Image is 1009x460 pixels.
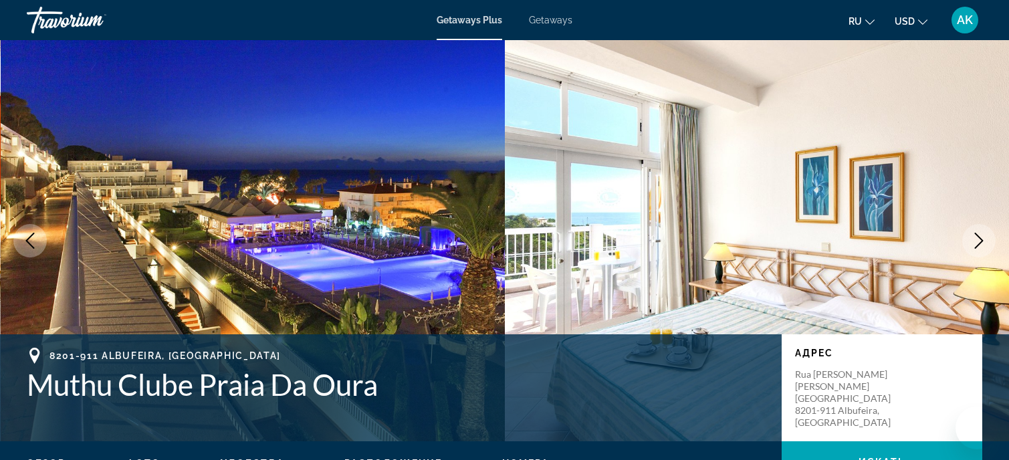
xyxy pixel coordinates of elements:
[27,367,768,402] h1: Muthu Clube Praia Da Oura
[957,13,973,27] span: AK
[49,350,281,361] span: 8201-911 Albufeira, [GEOGRAPHIC_DATA]
[27,3,160,37] a: Travorium
[795,368,902,429] p: Rua [PERSON_NAME] [PERSON_NAME] [GEOGRAPHIC_DATA] 8201-911 Albufeira, [GEOGRAPHIC_DATA]
[849,11,875,31] button: Change language
[849,16,862,27] span: ru
[956,407,998,449] iframe: Кнопка запуска окна обмена сообщениями
[895,16,915,27] span: USD
[962,224,996,257] button: Next image
[13,224,47,257] button: Previous image
[947,6,982,34] button: User Menu
[895,11,927,31] button: Change currency
[437,15,502,25] a: Getaways Plus
[795,348,969,358] p: Адрес
[529,15,572,25] a: Getaways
